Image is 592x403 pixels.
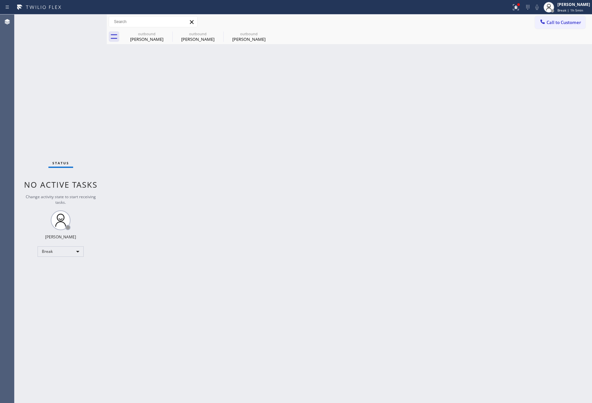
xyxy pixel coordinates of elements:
div: Margaret Fang [224,29,274,44]
div: [PERSON_NAME] [173,36,223,42]
div: Scharrell Jackson [173,29,223,44]
div: Shiaona Yu [122,29,172,44]
div: outbound [224,31,274,36]
div: outbound [173,31,223,36]
div: [PERSON_NAME] [224,36,274,42]
button: Mute [532,3,542,12]
div: Break [38,246,84,257]
div: [PERSON_NAME] [122,36,172,42]
div: [PERSON_NAME] [45,234,76,240]
span: Call to Customer [547,19,581,25]
div: outbound [122,31,172,36]
span: Status [52,161,69,165]
span: No active tasks [24,179,98,190]
div: [PERSON_NAME] [557,2,590,7]
span: Change activity state to start receiving tasks. [26,194,96,205]
button: Call to Customer [535,16,585,29]
span: Break | 1h 5min [557,8,583,13]
input: Search [109,16,197,27]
